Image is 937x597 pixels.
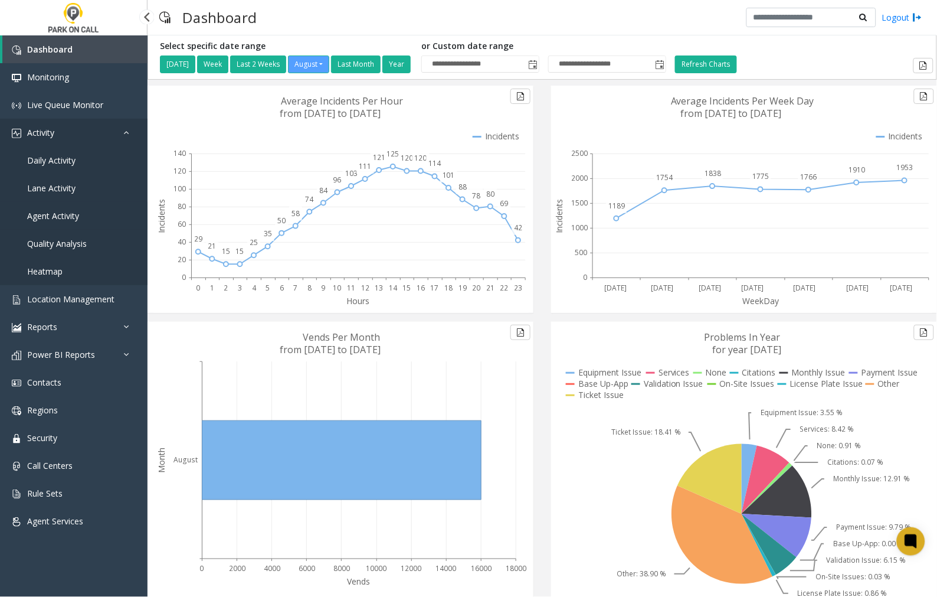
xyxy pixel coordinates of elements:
text: 74 [305,194,314,204]
span: Toggle popup [653,56,666,73]
text: 120 [173,166,186,176]
text: 84 [319,185,328,195]
text: from [DATE] to [DATE] [681,107,782,120]
text: 2000 [229,564,245,574]
text: 18000 [506,564,526,574]
span: Call Centers [27,460,73,471]
span: Security [27,432,57,443]
text: 16000 [471,564,492,574]
text: Vends Per Month [303,331,381,344]
text: [DATE] [604,283,627,293]
text: 111 [359,161,371,171]
text: 96 [333,175,342,185]
text: 20 [472,283,480,293]
text: 80 [486,189,494,199]
text: Vends [348,576,371,588]
text: 1189 [608,201,625,211]
text: None [706,367,727,378]
text: [DATE] [793,283,815,293]
text: 0 [182,273,186,283]
text: Average Incidents Per Hour [281,94,404,107]
text: 15 [222,246,230,256]
text: 42 [514,223,522,233]
text: 8 [307,283,312,293]
text: On-Site Issues [720,378,775,389]
text: Services [658,367,690,378]
text: 8000 [333,564,350,574]
text: 35 [264,229,272,239]
text: Average Incidents Per Week Day [671,94,814,107]
text: None: 0.91 % [817,441,861,451]
text: Citations: 0.07 % [827,458,883,468]
img: 'icon' [12,406,21,416]
text: 1838 [705,168,721,178]
img: 'icon' [12,351,21,360]
span: Regions [27,404,58,416]
text: 120 [415,154,427,164]
text: 3 [238,283,242,293]
a: Dashboard [2,35,148,63]
text: 21 [486,283,494,293]
text: 125 [386,149,399,159]
text: Incidents [156,199,167,233]
span: Agent Activity [27,210,79,221]
text: for year [DATE] [713,343,782,356]
text: 114 [428,159,441,169]
text: 78 [472,191,480,201]
text: 1754 [657,172,674,182]
text: Month [156,448,167,473]
text: 19 [458,283,467,293]
text: On-Site Issues: 0.03 % [816,572,891,582]
text: Other: 38.90 % [617,569,666,579]
text: from [DATE] to [DATE] [280,107,381,120]
h5: or Custom date range [421,41,666,51]
text: 20 [178,255,186,265]
text: 11 [347,283,355,293]
text: Citations [742,367,776,378]
text: 14 [389,283,398,293]
text: 14000 [436,564,457,574]
text: 23 [514,283,522,293]
text: 16 [417,283,425,293]
text: 500 [575,247,587,257]
text: 1000 [571,223,588,233]
img: 'icon' [12,129,21,138]
text: 58 [291,208,300,218]
text: [DATE] [699,283,722,293]
text: 2000 [571,173,588,183]
img: 'icon' [12,45,21,55]
text: 4000 [264,564,280,574]
text: 10 [333,283,342,293]
button: August [288,56,329,73]
img: 'icon' [12,517,21,527]
text: 4 [252,283,257,293]
text: 1910 [848,165,865,175]
img: 'icon' [12,490,21,499]
img: 'icon' [12,434,21,443]
text: 120 [401,154,413,164]
span: Daily Activity [27,155,76,166]
span: Contacts [27,377,61,388]
text: 40 [178,237,186,247]
text: Equipment Issue [578,367,641,378]
text: 15 [236,246,244,256]
text: 25 [250,237,258,247]
text: from [DATE] to [DATE] [280,343,381,356]
text: 6000 [299,564,315,574]
button: Last Month [331,56,381,73]
text: 1500 [571,198,588,208]
text: 15 [403,283,411,293]
text: Base Up-App: 0.00 % [833,539,905,549]
text: 1 [210,283,214,293]
span: Lane Activity [27,182,76,194]
text: 103 [345,168,358,178]
span: Dashboard [27,44,73,55]
span: Activity [27,127,54,138]
text: 7 [293,283,297,293]
button: Export to pdf [913,58,933,73]
text: 121 [373,152,385,162]
text: 17 [431,283,439,293]
text: 1953 [897,163,913,173]
text: Services: 8.42 % [800,425,854,435]
span: Power BI Reports [27,349,95,360]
